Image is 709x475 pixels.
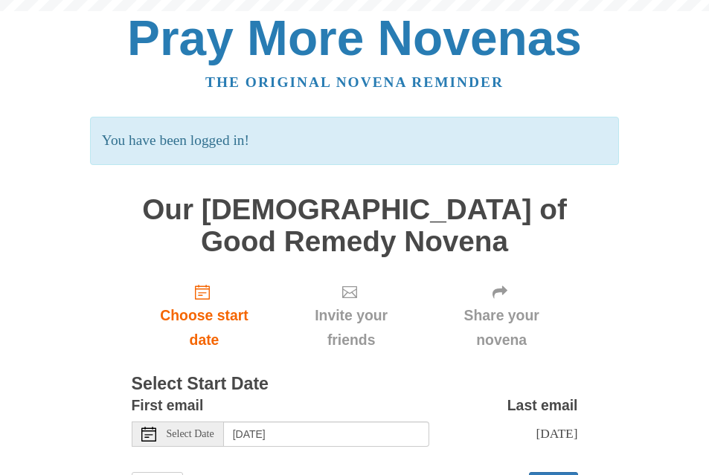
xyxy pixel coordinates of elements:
span: Choose start date [147,303,263,352]
span: [DATE] [536,426,577,441]
h1: Our [DEMOGRAPHIC_DATA] of Good Remedy Novena [132,194,578,257]
span: Share your novena [440,303,563,352]
div: Click "Next" to confirm your start date first. [426,272,578,361]
a: Pray More Novenas [127,10,582,65]
a: Choose start date [132,272,277,361]
h3: Select Start Date [132,375,578,394]
span: Select Date [167,429,214,439]
span: Invite your friends [292,303,410,352]
p: You have been logged in! [90,117,619,165]
a: The original novena reminder [205,74,504,90]
label: First email [132,393,204,418]
div: Click "Next" to confirm your start date first. [277,272,425,361]
label: Last email [507,393,578,418]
